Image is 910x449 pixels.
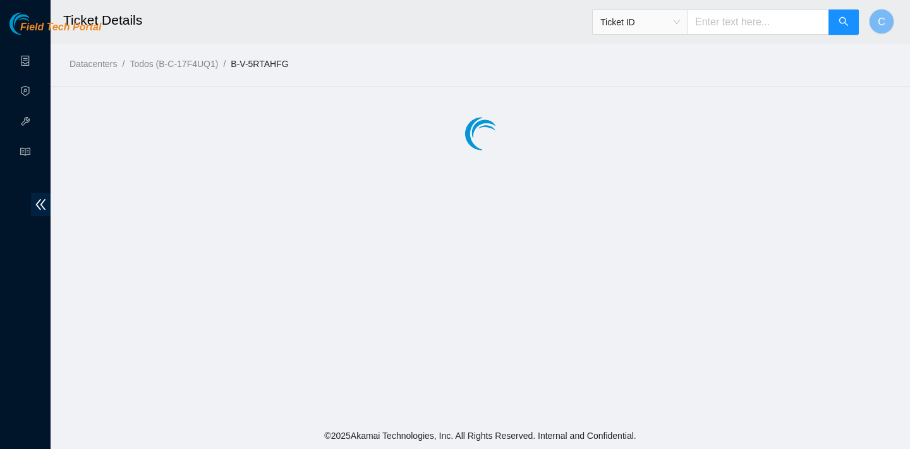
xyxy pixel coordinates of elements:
[20,141,30,166] span: read
[839,16,849,28] span: search
[31,193,51,216] span: double-left
[688,9,829,35] input: Enter text here...
[869,9,894,34] button: C
[600,13,680,32] span: Ticket ID
[223,59,226,69] span: /
[122,59,124,69] span: /
[828,9,859,35] button: search
[878,14,885,30] span: C
[130,59,218,69] a: Todos (B-C-17F4UQ1)
[70,59,117,69] a: Datacenters
[9,23,101,39] a: Akamai TechnologiesField Tech Portal
[231,59,288,69] a: B-V-5RTAHFG
[51,422,910,449] footer: © 2025 Akamai Technologies, Inc. All Rights Reserved. Internal and Confidential.
[20,22,101,34] span: Field Tech Portal
[9,13,64,35] img: Akamai Technologies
